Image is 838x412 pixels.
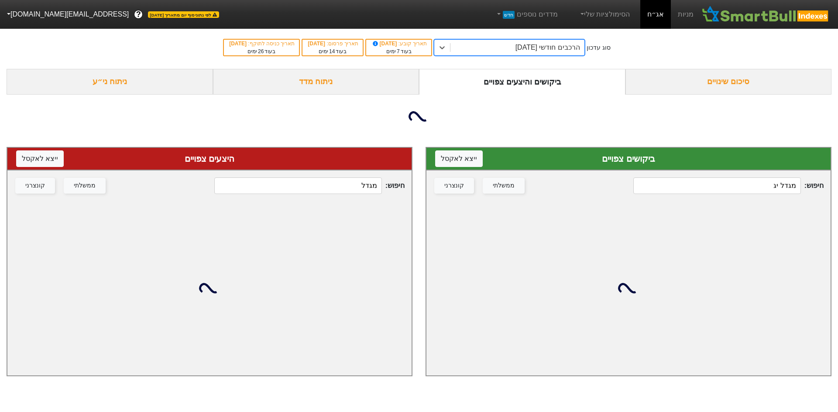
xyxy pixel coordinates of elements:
a: מדדים נוספיםחדש [492,6,561,23]
div: בעוד ימים [307,48,358,55]
div: תאריך כניסה לתוקף : [228,40,295,48]
div: סוג עדכון [587,43,611,52]
span: חיפוש : [214,177,405,194]
div: היצעים צפויים [16,152,403,165]
div: ממשלתי [74,181,96,191]
div: תאריך פרסום : [307,40,358,48]
span: [DATE] [229,41,248,47]
button: קונצרני [434,178,474,194]
button: ייצא לאקסל [435,150,483,167]
div: סיכום שינויים [625,69,832,95]
div: ניתוח ני״ע [7,69,213,95]
div: ביקושים והיצעים צפויים [419,69,625,95]
span: ? [136,9,141,20]
div: ניתוח מדד [213,69,419,95]
span: 7 [397,48,400,54]
img: loading... [618,278,639,299]
span: [DATE] [371,41,398,47]
div: תאריך קובע : [371,40,427,48]
span: חדש [503,11,515,19]
div: ממשלתי [493,181,515,191]
button: ממשלתי [483,178,525,194]
div: הרכבים חודשי [DATE] [515,42,580,53]
div: בעוד ימים [228,48,295,55]
input: 0 רשומות... [214,177,382,194]
div: בעוד ימים [371,48,427,55]
button: קונצרני [15,178,55,194]
img: loading... [409,106,429,127]
div: ביקושים צפויים [435,152,822,165]
button: ממשלתי [64,178,106,194]
span: [DATE] [308,41,326,47]
span: 14 [329,48,335,54]
span: לפי נתוני סוף יום מתאריך [DATE] [148,11,219,18]
span: 26 [258,48,264,54]
button: ייצא לאקסל [16,150,64,167]
div: קונצרני [444,181,464,191]
span: חיפוש : [633,177,824,194]
img: SmartBull [701,6,831,23]
img: loading... [199,278,220,299]
input: 560 רשומות... [633,177,801,194]
div: קונצרני [25,181,45,191]
a: הסימולציות שלי [575,6,634,23]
